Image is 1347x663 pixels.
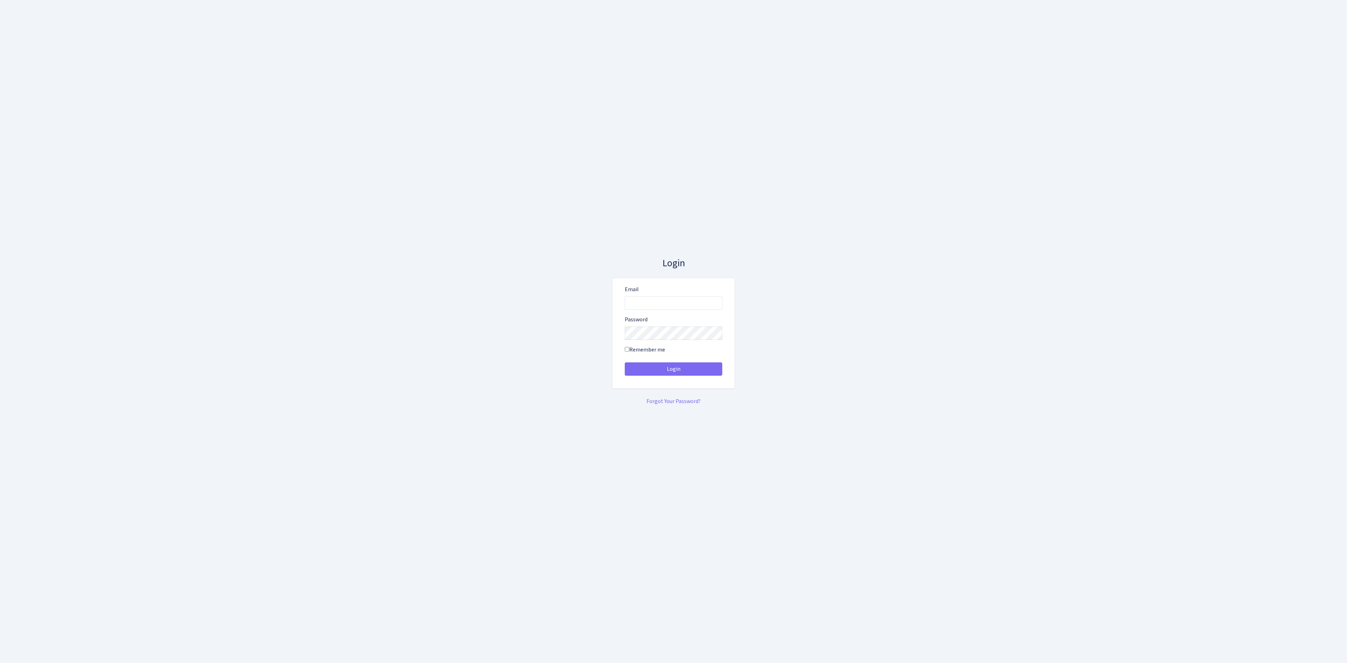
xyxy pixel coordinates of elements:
h3: Login [612,257,735,269]
label: Password [625,315,648,324]
a: Forgot Your Password? [646,397,701,405]
button: Login [625,362,722,376]
label: Email [625,285,639,294]
input: Remember me [625,347,629,351]
label: Remember me [625,346,665,354]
